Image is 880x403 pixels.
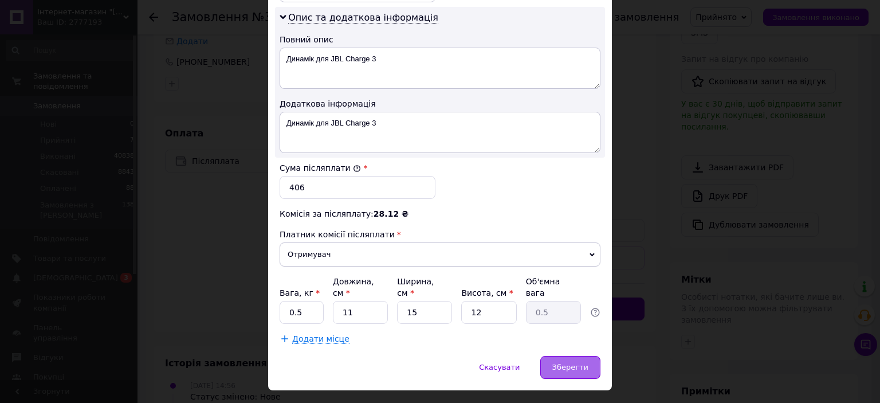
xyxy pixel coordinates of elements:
div: Додаткова інформація [280,98,600,109]
label: Висота, см [461,288,513,298]
span: Отримувач [280,242,600,267]
label: Довжина, см [333,277,374,298]
textarea: Динамік для JBL Charge 3 [280,112,600,153]
textarea: Динамік для JBL Charge 3 [280,48,600,89]
span: Платник комісії післяплати [280,230,395,239]
span: Зберегти [552,363,588,371]
label: Вага, кг [280,288,320,298]
div: Об'ємна вага [526,276,581,299]
span: 28.12 ₴ [374,209,408,218]
span: Додати місце [292,334,349,344]
span: Скасувати [479,363,520,371]
label: Сума післяплати [280,163,361,173]
div: Повний опис [280,34,600,45]
label: Ширина, см [397,277,434,298]
span: Опис та додаткова інформація [288,12,438,24]
div: Комісія за післяплату: [280,208,600,220]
